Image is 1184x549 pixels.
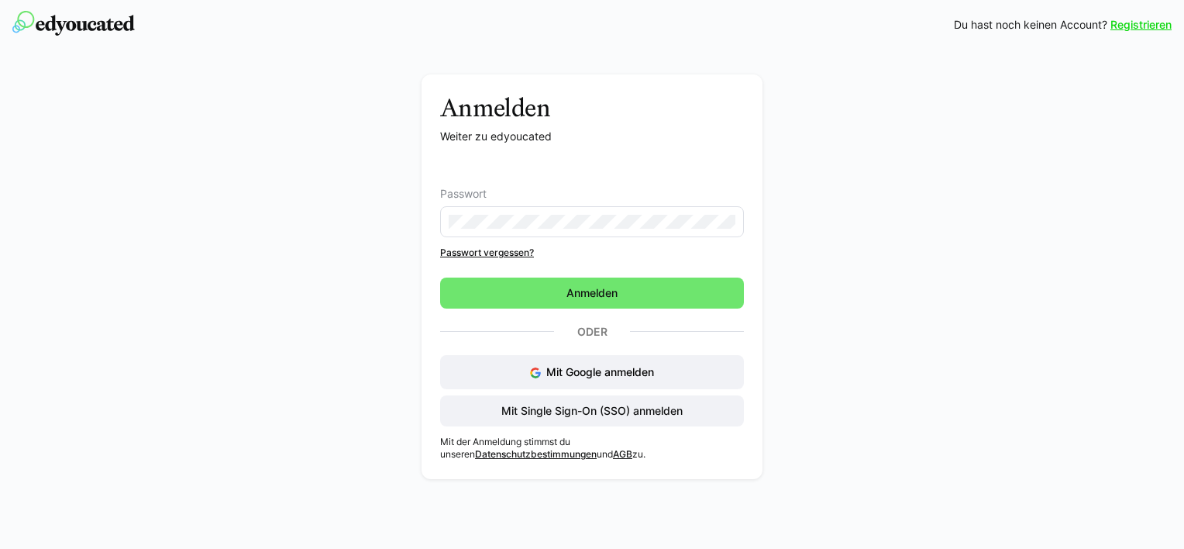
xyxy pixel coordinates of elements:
[499,403,685,419] span: Mit Single Sign-On (SSO) anmelden
[440,395,744,426] button: Mit Single Sign-On (SSO) anmelden
[440,129,744,144] p: Weiter zu edyoucated
[564,285,620,301] span: Anmelden
[613,448,632,460] a: AGB
[440,93,744,123] h3: Anmelden
[440,436,744,461] p: Mit der Anmeldung stimmst du unseren und zu.
[440,355,744,389] button: Mit Google anmelden
[546,365,654,378] span: Mit Google anmelden
[954,17,1107,33] span: Du hast noch keinen Account?
[440,247,744,259] a: Passwort vergessen?
[554,321,630,343] p: Oder
[1110,17,1172,33] a: Registrieren
[440,278,744,309] button: Anmelden
[440,188,487,200] span: Passwort
[475,448,597,460] a: Datenschutzbestimmungen
[12,11,135,36] img: edyoucated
